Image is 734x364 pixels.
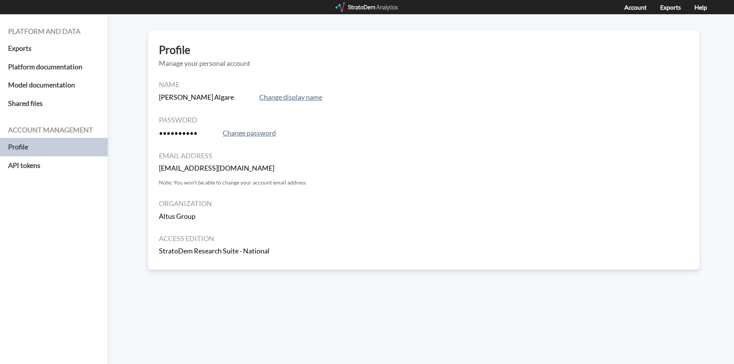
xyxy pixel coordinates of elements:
h4: Email address [159,152,689,160]
a: Platform documentation [8,58,100,76]
a: Help [694,3,707,11]
a: Model documentation [8,76,100,94]
h4: Account management [8,126,100,134]
a: API tokens [8,156,100,175]
h4: Organization [159,200,689,208]
h4: Access edition [159,235,689,243]
h3: Profile [159,44,689,56]
h4: Name [159,81,689,89]
a: Profile [8,138,100,156]
strong: [EMAIL_ADDRESS][DOMAIN_NAME] [159,164,274,172]
strong: •••••••••• [159,129,197,137]
a: Shared files [8,94,100,113]
button: Change password [220,128,278,139]
p: Note: You won't be able to change your account email address [159,179,689,186]
button: Change display name [257,92,325,103]
strong: StratoDem Research Suite - National [159,247,270,255]
strong: Altus Group [159,212,195,220]
a: Exports [660,3,681,11]
strong: [PERSON_NAME] Algare [159,93,234,101]
a: Exports [8,39,100,58]
a: Account [624,3,647,11]
h4: Password [159,116,689,124]
h4: Platform and data [8,28,100,35]
h5: Manage your personal account [159,60,689,67]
